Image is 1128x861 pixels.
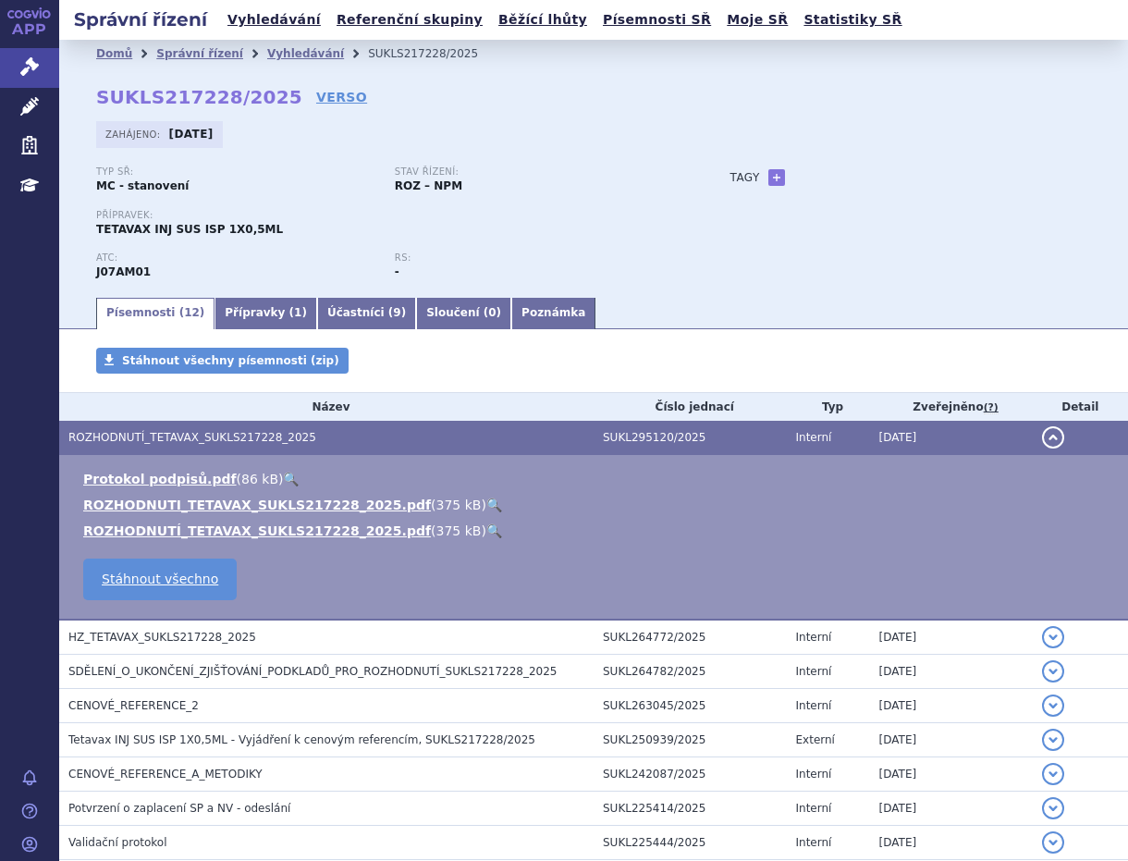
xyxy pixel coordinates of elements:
[796,836,832,849] span: Interní
[59,393,594,421] th: Název
[796,802,832,815] span: Interní
[594,620,787,655] td: SUKL264772/2025
[169,128,214,141] strong: [DATE]
[96,210,693,221] p: Přípravek:
[787,393,870,421] th: Typ
[721,7,793,32] a: Moje SŘ
[96,252,376,264] p: ATC:
[222,7,326,32] a: Vyhledávání
[597,7,717,32] a: Písemnosti SŘ
[594,655,787,689] td: SUKL264782/2025
[96,298,215,329] a: Písemnosti (12)
[241,472,278,486] span: 86 kB
[796,699,832,712] span: Interní
[436,498,482,512] span: 375 kB
[83,496,1110,514] li: ( )
[68,699,199,712] span: CENOVÉ_REFERENCE_2
[486,498,502,512] a: 🔍
[1042,660,1064,683] button: detail
[870,757,1033,792] td: [DATE]
[870,826,1033,860] td: [DATE]
[68,836,167,849] span: Validační protokol
[870,655,1033,689] td: [DATE]
[317,298,416,329] a: Účastníci (9)
[796,733,835,746] span: Externí
[1042,626,1064,648] button: detail
[395,166,675,178] p: Stav řízení:
[368,40,502,68] li: SUKLS217228/2025
[83,498,431,512] a: ROZHODNUTI_TETAVAX_SUKLS217228_2025.pdf
[184,306,200,319] span: 12
[96,348,349,374] a: Stáhnout všechny písemnosti (zip)
[393,306,400,319] span: 9
[1033,393,1128,421] th: Detail
[796,665,832,678] span: Interní
[1042,695,1064,717] button: detail
[1042,831,1064,854] button: detail
[798,7,907,32] a: Statistiky SŘ
[594,757,787,792] td: SUKL242087/2025
[96,47,132,60] a: Domů
[796,431,832,444] span: Interní
[68,802,290,815] span: Potvrzení o zaplacení SP a NV - odeslání
[68,431,316,444] span: ROZHODNUTÍ_TETAVAX_SUKLS217228_2025
[283,472,299,486] a: 🔍
[870,723,1033,757] td: [DATE]
[768,169,785,186] a: +
[594,723,787,757] td: SUKL250939/2025
[1042,426,1064,449] button: detail
[984,401,999,414] abbr: (?)
[59,6,222,32] h2: Správní řízení
[796,768,832,781] span: Interní
[486,523,502,538] a: 🔍
[796,631,832,644] span: Interní
[730,166,760,189] h3: Tagy
[267,47,344,60] a: Vyhledávání
[96,223,283,236] span: TETAVAX INJ SUS ISP 1X0,5ML
[870,421,1033,455] td: [DATE]
[436,523,482,538] span: 375 kB
[594,393,787,421] th: Číslo jednací
[870,393,1033,421] th: Zveřejněno
[96,265,151,278] strong: TETANOVÝ TOXOID
[594,826,787,860] td: SUKL225444/2025
[83,522,1110,540] li: ( )
[331,7,488,32] a: Referenční skupiny
[488,306,496,319] span: 0
[105,127,164,141] span: Zahájeno:
[511,298,595,329] a: Poznámka
[294,306,301,319] span: 1
[395,252,675,264] p: RS:
[493,7,593,32] a: Běžící lhůty
[316,88,367,106] a: VERSO
[870,792,1033,826] td: [DATE]
[83,523,431,538] a: ROZHODNUTÍ_TETAVAX_SUKLS217228_2025.pdf
[96,86,302,108] strong: SUKLS217228/2025
[395,179,462,192] strong: ROZ – NPM
[83,559,237,600] a: Stáhnout všechno
[68,768,263,781] span: CENOVÉ_REFERENCE_A_METODIKY
[416,298,511,329] a: Sloučení (0)
[122,354,339,367] span: Stáhnout všechny písemnosti (zip)
[1042,763,1064,785] button: detail
[215,298,317,329] a: Přípravky (1)
[1042,797,1064,819] button: detail
[1042,729,1064,751] button: detail
[68,631,256,644] span: HZ_TETAVAX_SUKLS217228_2025
[68,665,557,678] span: SDĚLENÍ_O_UKONČENÍ_ZJIŠŤOVÁNÍ_PODKLADŮ_PRO_ROZHODNUTÍ_SUKLS217228_2025
[594,689,787,723] td: SUKL263045/2025
[83,472,237,486] a: Protokol podpisů.pdf
[156,47,243,60] a: Správní řízení
[96,166,376,178] p: Typ SŘ:
[83,470,1110,488] li: ( )
[594,421,787,455] td: SUKL295120/2025
[870,620,1033,655] td: [DATE]
[68,733,535,746] span: Tetavax INJ SUS ISP 1X0,5ML - Vyjádření k cenovým referencím, SUKLS217228/2025
[594,792,787,826] td: SUKL225414/2025
[96,179,189,192] strong: MC - stanovení
[870,689,1033,723] td: [DATE]
[395,265,399,278] strong: -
